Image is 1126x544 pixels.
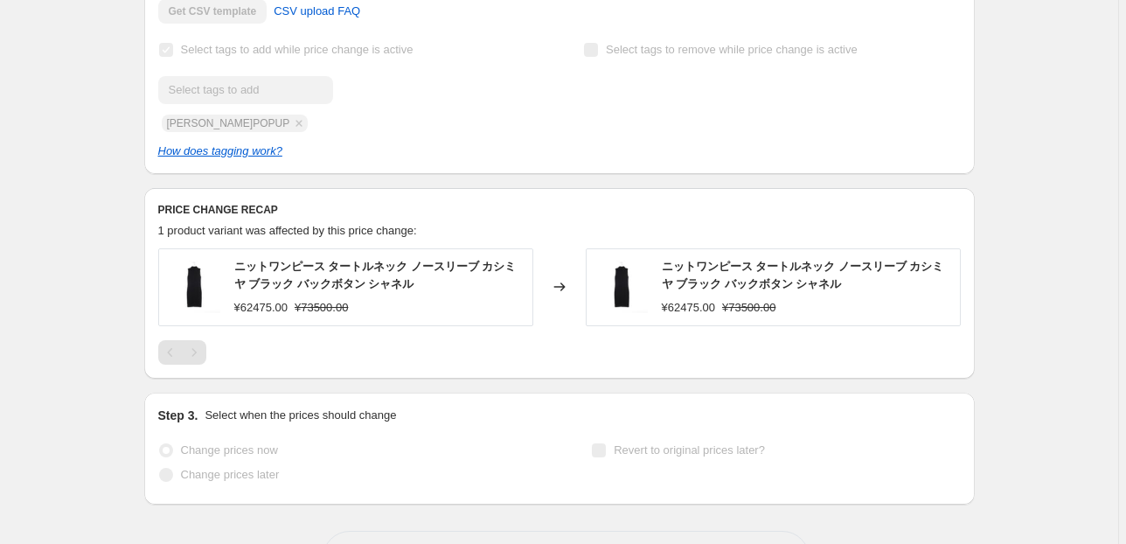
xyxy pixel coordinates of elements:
[158,224,417,237] span: 1 product variant was affected by this price change:
[595,261,648,313] img: 961324_original_af385878-7f10-490d-98fc-ad9f127fedd7_80x.jpg
[181,443,278,457] span: Change prices now
[662,260,944,290] span: ニットワンピース タートルネック ノースリーブ カシミヤ ブラック バックボタン シャネル
[168,261,220,313] img: 961324_original_af385878-7f10-490d-98fc-ad9f127fedd7_80x.jpg
[234,299,288,317] div: ¥62475.00
[274,3,360,20] span: CSV upload FAQ
[662,299,715,317] div: ¥62475.00
[234,260,517,290] span: ニットワンピース タートルネック ノースリーブ カシミヤ ブラック バックボタン シャネル
[181,468,280,481] span: Change prices later
[158,203,961,217] h6: PRICE CHANGE RECAP
[158,407,198,424] h2: Step 3.
[158,340,206,365] nav: Pagination
[158,144,282,157] a: How does tagging work?
[606,43,858,56] span: Select tags to remove while price change is active
[614,443,765,457] span: Revert to original prices later?
[722,299,775,317] strike: ¥73500.00
[181,43,414,56] span: Select tags to add while price change is active
[295,299,348,317] strike: ¥73500.00
[158,76,333,104] input: Select tags to add
[205,407,396,424] p: Select when the prices should change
